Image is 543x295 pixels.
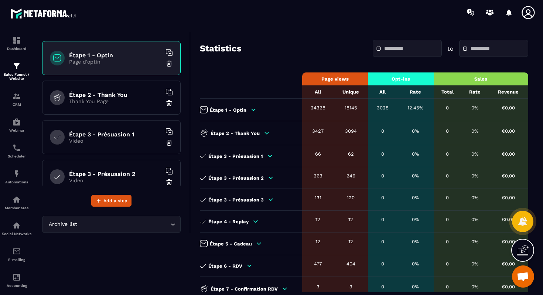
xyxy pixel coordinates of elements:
[337,128,364,134] div: 3094
[401,151,430,157] div: 0%
[465,173,485,179] div: 0%
[465,151,485,157] div: 0%
[200,43,242,54] h3: Statistics
[210,241,252,247] p: Étape 5 - Cadeau
[302,72,368,85] th: Page views
[12,92,21,101] img: formation
[306,151,330,157] div: 66
[492,173,525,179] div: €0.00
[2,47,31,51] p: Dashboard
[165,60,173,67] img: trash
[337,217,364,222] div: 12
[47,220,79,228] span: Archive list
[2,112,31,138] a: automationsautomationsWebinar
[211,130,260,136] p: Étape 2 - Thank You
[337,105,364,111] div: 18145
[492,105,525,111] div: €0.00
[437,195,458,200] div: 0
[12,169,21,178] img: automations
[306,284,330,289] div: 3
[368,72,434,85] th: Opt-ins
[372,105,394,111] div: 3028
[492,261,525,267] div: €0.00
[12,118,21,126] img: automations
[492,195,525,200] div: €0.00
[165,179,173,186] img: trash
[69,91,161,98] h6: Étape 2 - Thank You
[208,175,264,181] p: Étape 3 - Présuasion 2
[465,284,485,289] div: 0%
[401,261,430,267] div: 0%
[465,195,485,200] div: 0%
[302,85,334,99] th: All
[2,206,31,210] p: Member area
[2,232,31,236] p: Social Networks
[372,217,394,222] div: 0
[465,105,485,111] div: 0%
[69,170,161,177] h6: Étape 3 - Présuasion 2
[10,7,77,20] img: logo
[306,261,330,267] div: 477
[437,173,458,179] div: 0
[306,128,330,134] div: 3427
[2,72,31,81] p: Sales Funnel / Website
[306,217,330,222] div: 12
[12,195,21,204] img: automations
[434,85,462,99] th: Total
[165,139,173,146] img: trash
[401,105,430,111] div: 12.45%
[42,216,181,233] div: Search for option
[79,220,168,228] input: Search for option
[12,247,21,256] img: email
[2,284,31,288] p: Accounting
[437,261,458,267] div: 0
[2,86,31,112] a: formationformationCRM
[2,30,31,56] a: formationformationDashboard
[465,239,485,244] div: 0%
[165,99,173,107] img: trash
[69,177,161,183] p: Video
[2,258,31,262] p: E-mailing
[2,56,31,86] a: formationformationSales Funnel / Website
[401,284,430,289] div: 0%
[2,154,31,158] p: Scheduler
[91,195,132,207] button: Add a step
[2,128,31,132] p: Webinar
[2,164,31,190] a: automationsautomationsAutomations
[69,98,161,104] p: Thank You Page
[211,286,278,292] p: Étape 7 - Confirmation RDV
[492,151,525,157] div: €0.00
[337,239,364,244] div: 12
[69,138,161,144] p: Video
[103,197,127,204] span: Add a step
[2,216,31,241] a: social-networksocial-networkSocial Networks
[401,217,430,222] div: 0%
[488,85,528,99] th: Revenue
[437,239,458,244] div: 0
[512,265,534,288] a: Ouvrir le chat
[12,36,21,45] img: formation
[337,195,364,200] div: 120
[2,102,31,106] p: CRM
[447,45,454,52] p: to
[2,180,31,184] p: Automations
[397,85,433,99] th: Rate
[461,85,488,99] th: Rate
[69,59,161,65] p: Page d'optin
[437,284,458,289] div: 0
[12,273,21,282] img: accountant
[492,284,525,289] div: €0.00
[465,128,485,134] div: 0%
[337,173,364,179] div: 246
[372,284,394,289] div: 0
[368,85,397,99] th: All
[12,62,21,71] img: formation
[372,261,394,267] div: 0
[337,151,364,157] div: 62
[492,128,525,134] div: €0.00
[492,239,525,244] div: €0.00
[465,217,485,222] div: 0%
[372,239,394,244] div: 0
[208,219,249,224] p: Étape 4 - Replay
[434,72,528,85] th: Sales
